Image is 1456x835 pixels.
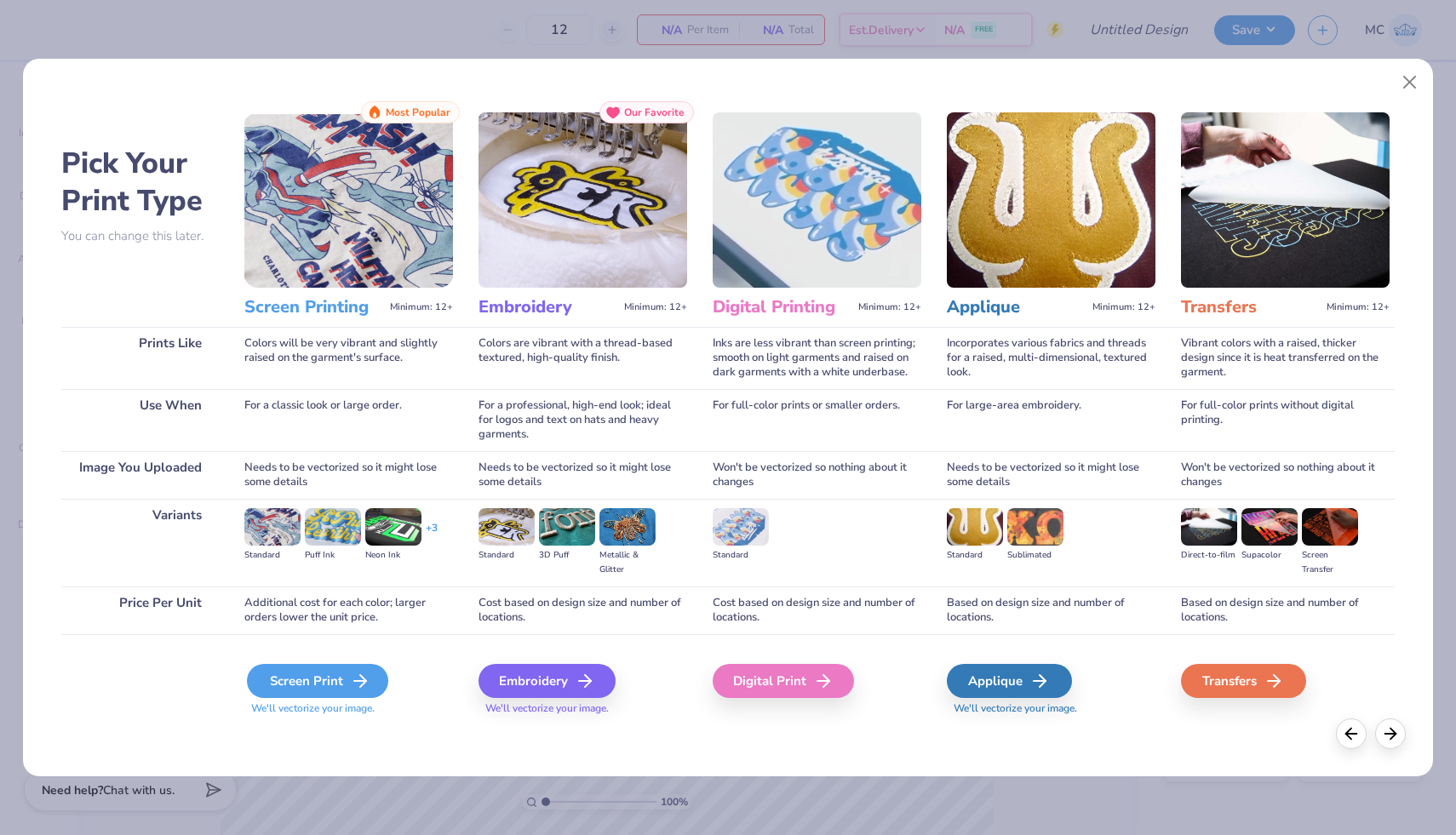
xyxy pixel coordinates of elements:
div: Neon Ink [365,548,421,563]
div: Won't be vectorized so nothing about it changes [713,451,921,499]
div: Screen Print [247,664,388,698]
div: Use When [61,389,219,451]
img: Neon Ink [365,508,421,546]
span: Minimum: 12+ [390,301,453,313]
p: You can change this later. [61,229,219,243]
div: For full-color prints or smaller orders. [713,389,921,451]
div: Digital Print [713,664,854,698]
h3: Transfers [1181,296,1320,318]
button: Close [1394,66,1426,99]
div: Colors will be very vibrant and slightly raised on the garment's surface. [244,327,453,389]
img: Applique [947,112,1155,288]
div: Vibrant colors with a raised, thicker design since it is heat transferred on the garment. [1181,327,1390,389]
div: Standard [244,548,301,563]
span: Most Popular [386,106,450,118]
div: Needs to be vectorized so it might lose some details [947,451,1155,499]
div: + 3 [426,521,438,550]
span: We'll vectorize your image. [244,701,453,716]
div: Standard [713,548,769,563]
div: Additional cost for each color; larger orders lower the unit price. [244,586,453,634]
span: Minimum: 12+ [1092,301,1155,313]
div: Standard [947,548,1003,563]
div: Incorporates various fabrics and threads for a raised, multi-dimensional, textured look. [947,327,1155,389]
img: Standard [947,508,1003,546]
span: We'll vectorize your image. [479,701,687,716]
h2: Pick Your Print Type [61,145,219,220]
img: Digital Printing [713,112,921,288]
img: Standard [713,508,769,546]
h3: Digital Printing [713,296,851,318]
img: Direct-to-film [1181,508,1237,546]
img: Puff Ink [305,508,361,546]
div: For a professional, high-end look; ideal for logos and text on hats and heavy garments. [479,389,687,451]
div: Screen Transfer [1302,548,1358,577]
img: Embroidery [479,112,687,288]
div: Sublimated [1007,548,1063,563]
img: 3D Puff [539,508,595,546]
div: For large-area embroidery. [947,389,1155,451]
div: Cost based on design size and number of locations. [713,586,921,634]
h3: Embroidery [479,296,617,318]
div: For full-color prints without digital printing. [1181,389,1390,451]
img: Sublimated [1007,508,1063,546]
h3: Screen Printing [244,296,383,318]
img: Supacolor [1241,508,1298,546]
div: Variants [61,499,219,586]
div: Embroidery [479,664,616,698]
img: Transfers [1181,112,1390,288]
h3: Applique [947,296,1086,318]
span: Our Favorite [624,106,685,118]
div: Cost based on design size and number of locations. [479,586,687,634]
div: For a classic look or large order. [244,389,453,451]
span: We'll vectorize your image. [947,701,1155,716]
div: Supacolor [1241,548,1298,563]
span: Minimum: 12+ [624,301,687,313]
div: Standard [479,548,535,563]
span: Minimum: 12+ [858,301,921,313]
div: Needs to be vectorized so it might lose some details [479,451,687,499]
div: Won't be vectorized so nothing about it changes [1181,451,1390,499]
div: Direct-to-film [1181,548,1237,563]
img: Standard [244,508,301,546]
div: Colors are vibrant with a thread-based textured, high-quality finish. [479,327,687,389]
img: Screen Transfer [1302,508,1358,546]
img: Metallic & Glitter [599,508,656,546]
div: Applique [947,664,1072,698]
div: Needs to be vectorized so it might lose some details [244,451,453,499]
div: Based on design size and number of locations. [947,586,1155,634]
div: Metallic & Glitter [599,548,656,577]
img: Standard [479,508,535,546]
img: Screen Printing [244,112,453,288]
div: Prints Like [61,327,219,389]
div: 3D Puff [539,548,595,563]
div: Based on design size and number of locations. [1181,586,1390,634]
div: Image You Uploaded [61,451,219,499]
span: Minimum: 12+ [1327,301,1390,313]
div: Price Per Unit [61,586,219,634]
div: Transfers [1181,664,1306,698]
div: Inks are less vibrant than screen printing; smooth on light garments and raised on dark garments ... [713,327,921,389]
div: Puff Ink [305,548,361,563]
